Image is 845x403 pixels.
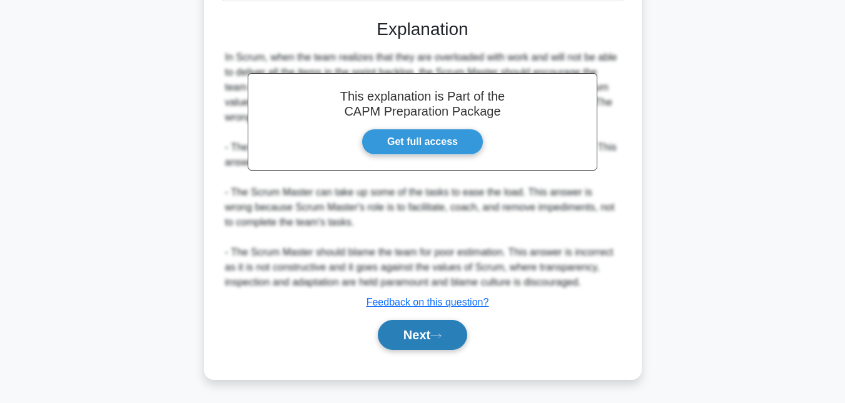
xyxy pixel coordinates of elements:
div: In Scrum, when the team realizes that they are overloaded with work and will not be able to deliv... [225,50,620,290]
a: Feedback on this question? [367,297,489,307]
a: Get full access [362,129,483,155]
button: Next [378,320,467,350]
h3: Explanation [228,19,618,40]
